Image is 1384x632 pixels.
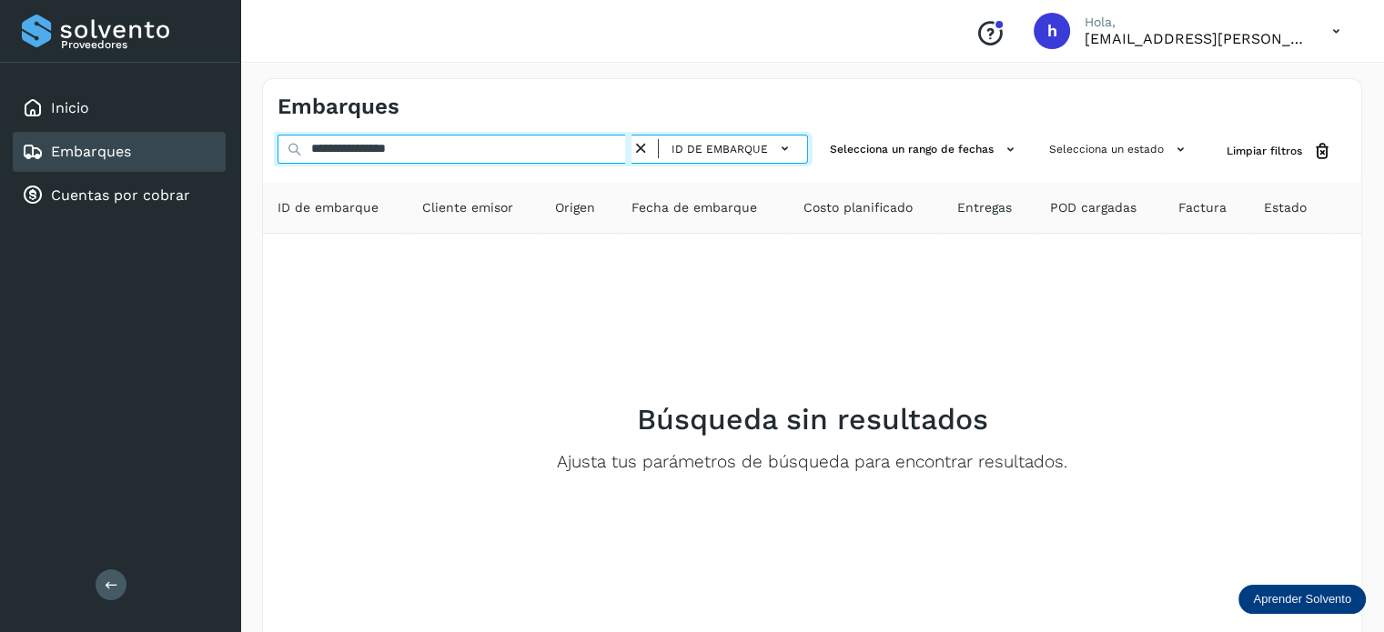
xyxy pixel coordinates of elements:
[1085,15,1303,30] p: Hola,
[823,135,1027,165] button: Selecciona un rango de fechas
[1227,143,1302,159] span: Limpiar filtros
[1238,585,1366,614] div: Aprender Solvento
[278,94,399,120] h4: Embarques
[51,143,131,160] a: Embarques
[803,198,913,217] span: Costo planificado
[666,135,800,162] button: ID de embarque
[1050,198,1136,217] span: POD cargadas
[1212,135,1347,168] button: Limpiar filtros
[555,198,595,217] span: Origen
[637,402,988,436] h2: Búsqueda sin resultados
[631,198,757,217] span: Fecha de embarque
[1253,592,1351,607] p: Aprender Solvento
[278,198,379,217] span: ID de embarque
[51,186,190,204] a: Cuentas por cobrar
[1042,135,1197,165] button: Selecciona un estado
[13,132,226,172] div: Embarques
[557,452,1067,473] p: Ajusta tus parámetros de búsqueda para encontrar resultados.
[957,198,1012,217] span: Entregas
[1178,198,1227,217] span: Factura
[51,99,89,116] a: Inicio
[672,141,768,157] span: ID de embarque
[13,176,226,216] div: Cuentas por cobrar
[13,88,226,128] div: Inicio
[61,38,218,51] p: Proveedores
[1085,30,1303,47] p: hpichardo@karesan.com.mx
[1264,198,1307,217] span: Estado
[422,198,513,217] span: Cliente emisor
